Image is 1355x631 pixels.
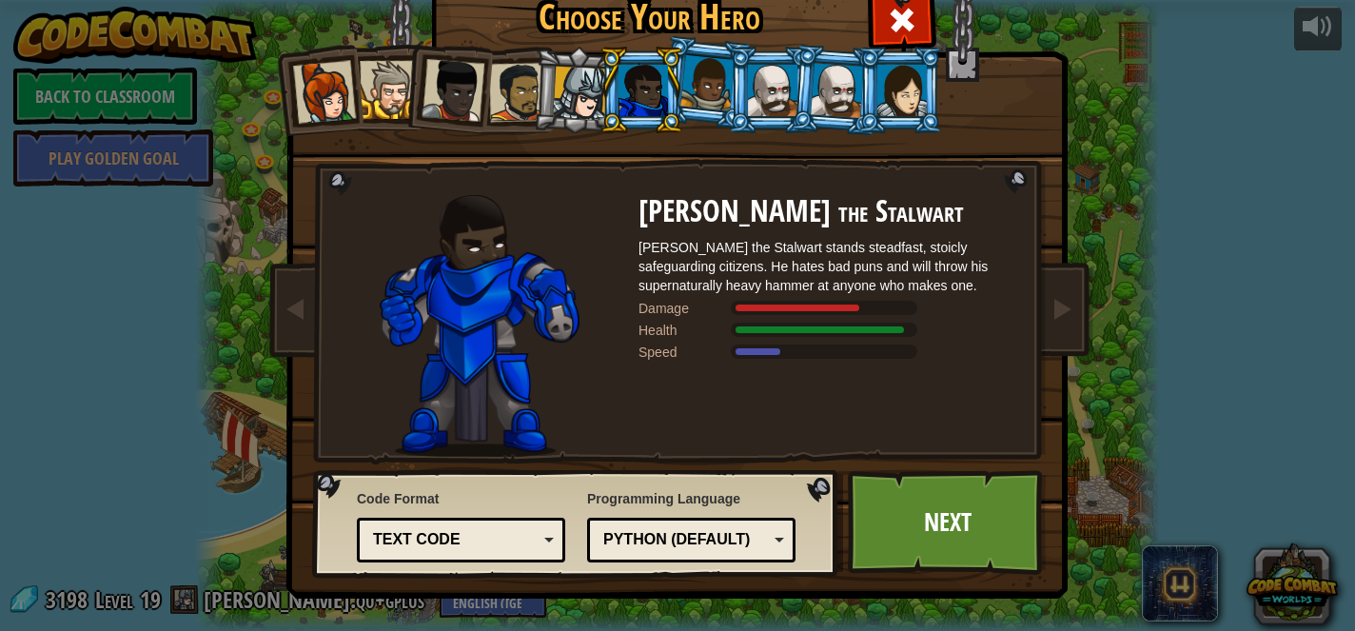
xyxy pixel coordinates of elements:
li: Sir Tharin Thunderfist [340,44,425,130]
li: Arryn Stonewall [658,35,753,130]
li: Alejandro the Duelist [468,46,556,134]
div: Deals 83% of listed Warrior weapon damage. [638,299,1019,318]
div: [PERSON_NAME] the Stalwart stands steadfast, stoicly safeguarding citizens. He hates bad puns and... [638,238,1019,295]
li: Okar Stompfoot [728,47,814,133]
img: Gordon-selection-pose.png [380,195,579,457]
div: Gains 180% of listed Warrior armor health. [638,321,1019,340]
div: Speed [638,343,734,362]
span: Programming Language [587,489,795,508]
div: Damage [638,299,734,318]
div: Python (Default) [603,529,768,551]
li: Lady Ida Justheart [401,40,494,133]
li: Gordon the Stalwart [599,47,684,133]
li: Hattori Hanzō [532,45,622,136]
h2: [PERSON_NAME] the Stalwart [638,195,1019,228]
li: Okar Stompfoot [790,44,881,136]
img: language-selector-background.png [312,470,843,579]
div: Health [638,321,734,340]
li: Captain Anya Weston [271,43,364,136]
div: Moves at 7 meters per second. [638,343,1019,362]
a: Next [848,470,1047,575]
li: Illia Shieldsmith [857,47,943,133]
span: Code Format [357,489,565,508]
div: Text code [373,529,538,551]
